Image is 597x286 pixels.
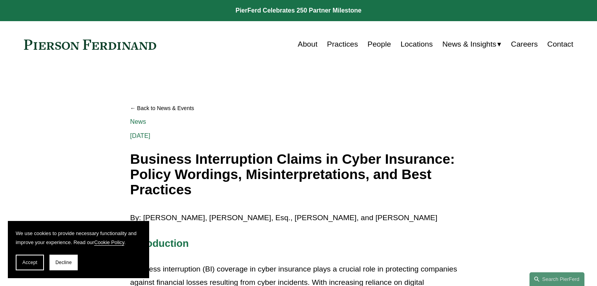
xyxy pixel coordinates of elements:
a: About [298,37,318,52]
a: Careers [511,37,538,52]
a: Contact [547,37,573,52]
span: [DATE] [130,132,150,139]
span: News & Insights [442,38,497,51]
p: We use cookies to provide necessary functionality and improve your experience. Read our . [16,229,141,247]
span: Accept [22,260,37,265]
button: Decline [49,255,78,270]
button: Accept [16,255,44,270]
a: Back to News & Events [130,101,467,115]
span: Decline [55,260,72,265]
p: By: [PERSON_NAME], [PERSON_NAME], Esq., [PERSON_NAME], and [PERSON_NAME] [130,211,467,225]
a: Practices [327,37,358,52]
a: Search this site [529,272,584,286]
section: Cookie banner [8,221,149,278]
h1: Business Interruption Claims in Cyber Insurance: Policy Wordings, Misinterpretations, and Best Pr... [130,152,467,197]
a: News [130,118,146,125]
a: folder dropdown [442,37,502,52]
a: Locations [400,37,433,52]
a: Cookie Policy [94,239,124,245]
span: Introduction [130,238,189,249]
a: People [367,37,391,52]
